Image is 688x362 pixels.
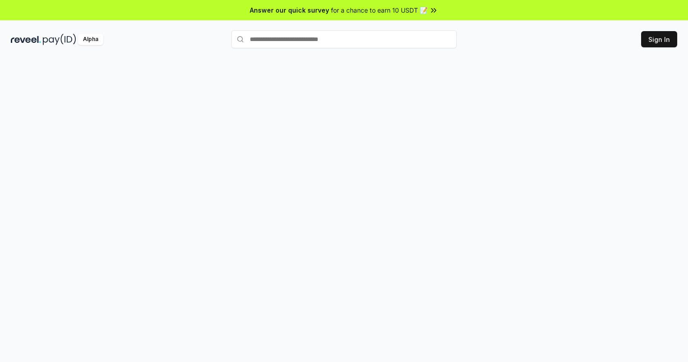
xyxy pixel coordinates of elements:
img: pay_id [43,34,76,45]
img: reveel_dark [11,34,41,45]
span: for a chance to earn 10 USDT 📝 [331,5,427,15]
button: Sign In [641,31,677,47]
div: Alpha [78,34,103,45]
span: Answer our quick survey [250,5,329,15]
